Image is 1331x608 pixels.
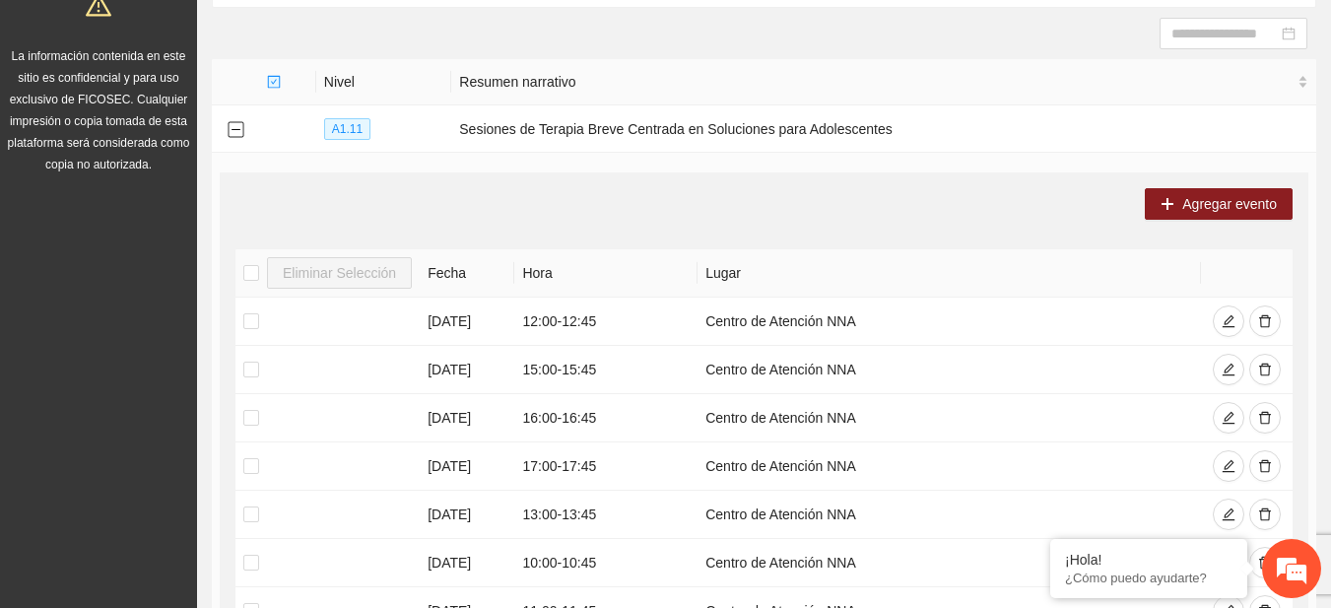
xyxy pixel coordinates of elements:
[1213,305,1244,337] button: edit
[1065,571,1232,585] p: ¿Cómo puedo ayudarte?
[1258,459,1272,475] span: delete
[698,539,1200,587] td: Centro de Atención NNA
[1258,411,1272,427] span: delete
[1213,354,1244,385] button: edit
[1222,507,1235,523] span: edit
[451,59,1316,105] th: Resumen narrativo
[514,491,698,539] td: 13:00 - 13:45
[698,442,1200,491] td: Centro de Atención NNA
[1222,459,1235,475] span: edit
[1258,363,1272,378] span: delete
[267,75,281,89] span: check-square
[324,118,370,140] span: A1.11
[1213,450,1244,482] button: edit
[420,394,514,442] td: [DATE]
[102,101,331,126] div: Chatee con nosotros ahora
[698,298,1200,346] td: Centro de Atención NNA
[316,59,451,105] th: Nivel
[1249,450,1281,482] button: delete
[1161,197,1174,213] span: plus
[420,346,514,394] td: [DATE]
[1258,556,1272,572] span: delete
[459,71,1294,93] span: Resumen narrativo
[514,249,698,298] th: Hora
[514,298,698,346] td: 12:00 - 12:45
[1258,507,1272,523] span: delete
[228,122,243,138] button: Collapse row
[1213,499,1244,530] button: edit
[1222,411,1235,427] span: edit
[420,249,514,298] th: Fecha
[1249,499,1281,530] button: delete
[323,10,370,57] div: Minimizar ventana de chat en vivo
[1065,552,1232,568] div: ¡Hola!
[1249,305,1281,337] button: delete
[10,401,375,470] textarea: Escriba su mensaje y pulse “Intro”
[1182,193,1277,215] span: Agregar evento
[1249,354,1281,385] button: delete
[698,346,1200,394] td: Centro de Atención NNA
[1222,314,1235,330] span: edit
[514,394,698,442] td: 16:00 - 16:45
[1249,402,1281,434] button: delete
[267,257,412,289] button: Eliminar Selección
[514,442,698,491] td: 17:00 - 17:45
[8,49,190,171] span: La información contenida en este sitio es confidencial y para uso exclusivo de FICOSEC. Cualquier...
[114,194,272,393] span: Estamos en línea.
[1258,314,1272,330] span: delete
[451,105,1316,153] td: Sesiones de Terapia Breve Centrada en Soluciones para Adolescentes
[698,394,1200,442] td: Centro de Atención NNA
[420,442,514,491] td: [DATE]
[514,346,698,394] td: 15:00 - 15:45
[420,491,514,539] td: [DATE]
[1145,188,1293,220] button: plusAgregar evento
[420,539,514,587] td: [DATE]
[1222,363,1235,378] span: edit
[1213,402,1244,434] button: edit
[698,249,1200,298] th: Lugar
[698,491,1200,539] td: Centro de Atención NNA
[420,298,514,346] td: [DATE]
[514,539,698,587] td: 10:00 - 10:45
